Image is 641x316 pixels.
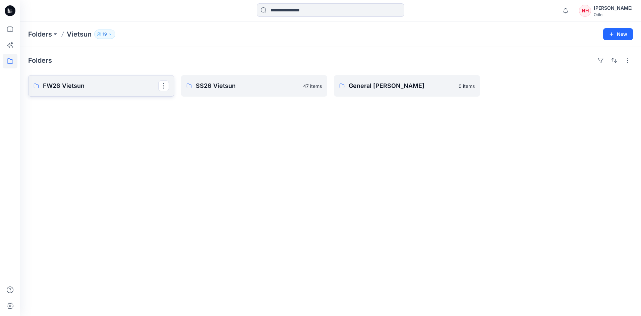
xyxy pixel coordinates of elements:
[579,5,591,17] div: NH
[28,56,52,64] h4: Folders
[349,81,455,91] p: General [PERSON_NAME]
[459,83,475,90] p: 0 items
[28,75,174,97] a: FW26 Vietsun
[303,83,322,90] p: 47 items
[594,4,633,12] div: [PERSON_NAME]
[28,30,52,39] a: Folders
[594,12,633,17] div: Odlo
[181,75,327,97] a: SS26 Vietsun47 items
[103,31,107,38] p: 19
[334,75,480,97] a: General [PERSON_NAME]0 items
[43,81,158,91] p: FW26 Vietsun
[67,30,92,39] p: Vietsun
[94,30,115,39] button: 19
[603,28,633,40] button: New
[196,81,299,91] p: SS26 Vietsun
